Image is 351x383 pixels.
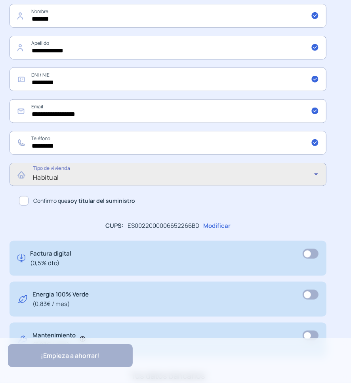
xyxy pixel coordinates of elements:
[17,249,25,268] img: digital-invoice.svg
[32,331,76,350] p: Mantenimiento
[30,258,71,268] span: (0,5% dto)
[105,221,124,231] p: CUPS:
[33,196,135,205] span: Confirmo que
[128,221,199,231] p: ES0022000006652266BD
[33,165,70,172] mat-label: Tipo de vivienda
[17,290,28,309] img: energy-green.svg
[67,197,135,204] b: soy titular del suministro
[32,299,89,309] span: (0,83€ / mes)
[203,221,231,231] p: Modificar
[17,331,28,350] img: tool.svg
[30,249,71,268] p: Factura digital
[33,173,59,182] span: Habitual
[32,290,89,309] p: Energía 100% Verde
